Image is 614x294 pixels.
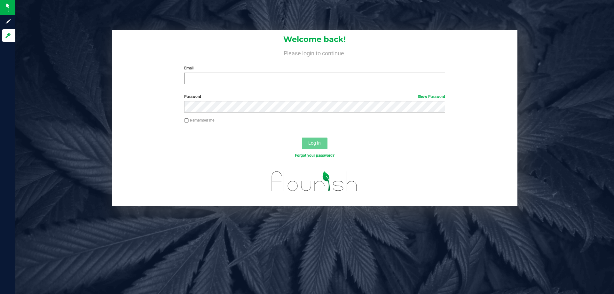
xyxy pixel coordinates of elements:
[184,65,445,71] label: Email
[112,49,517,56] h4: Please login to continue.
[295,153,335,158] a: Forgot your password?
[184,117,214,123] label: Remember me
[302,138,327,149] button: Log In
[264,165,365,198] img: flourish_logo.svg
[418,94,445,99] a: Show Password
[112,35,517,44] h1: Welcome back!
[308,140,321,146] span: Log In
[184,118,189,123] input: Remember me
[184,94,201,99] span: Password
[5,32,11,39] inline-svg: Log in
[5,19,11,25] inline-svg: Sign up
